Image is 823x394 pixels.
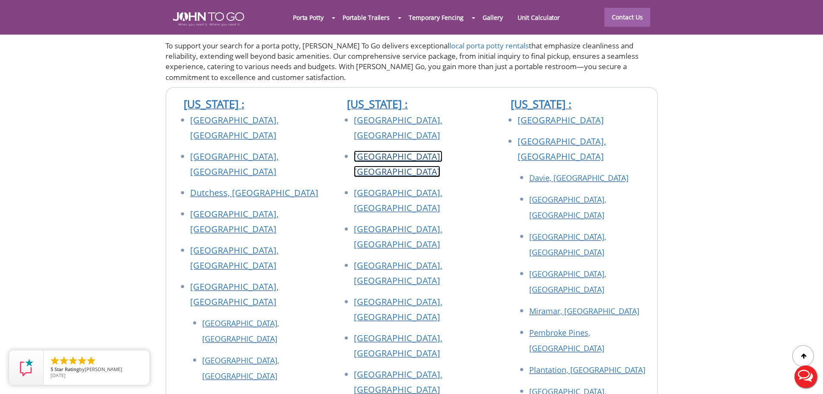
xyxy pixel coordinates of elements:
a: [GEOGRAPHIC_DATA], [GEOGRAPHIC_DATA] [354,187,442,214]
a: Pembroke Pines, [GEOGRAPHIC_DATA] [529,327,604,353]
a: [GEOGRAPHIC_DATA], [GEOGRAPHIC_DATA] [190,244,279,271]
span: by [51,367,143,373]
a: [GEOGRAPHIC_DATA], [GEOGRAPHIC_DATA] [190,208,279,235]
a: [GEOGRAPHIC_DATA], [GEOGRAPHIC_DATA] [518,135,606,162]
a: [GEOGRAPHIC_DATA], [GEOGRAPHIC_DATA] [354,332,442,359]
a: [GEOGRAPHIC_DATA] [518,114,604,126]
li:  [86,356,96,366]
a: Temporary Fencing [401,8,471,27]
button: Live Chat [788,359,823,394]
a: Miramar, [GEOGRAPHIC_DATA] [529,306,639,316]
a: [GEOGRAPHIC_DATA], [GEOGRAPHIC_DATA] [190,151,279,177]
img: Review Rating [18,359,35,376]
a: [GEOGRAPHIC_DATA], [GEOGRAPHIC_DATA] [354,223,442,250]
li:  [59,356,69,366]
p: To support your search for a porta potty, [PERSON_NAME] To Go delivers exceptional that emphasize... [165,41,658,83]
a: Gallery [475,8,510,27]
a: [US_STATE] : [184,96,245,111]
a: Contact Us [604,8,650,27]
a: Unit Calculator [510,8,568,27]
a: Portable Trailers [335,8,397,27]
a: [GEOGRAPHIC_DATA], [GEOGRAPHIC_DATA] [354,259,442,286]
a: [US_STATE] : [347,96,408,111]
li:  [77,356,87,366]
a: [GEOGRAPHIC_DATA], [GEOGRAPHIC_DATA] [202,355,279,381]
a: Davie, [GEOGRAPHIC_DATA] [529,173,629,183]
li:  [50,356,60,366]
a: [GEOGRAPHIC_DATA], [GEOGRAPHIC_DATA] [354,296,442,323]
a: [GEOGRAPHIC_DATA], [GEOGRAPHIC_DATA] [354,114,442,141]
a: [GEOGRAPHIC_DATA], [GEOGRAPHIC_DATA] [190,281,279,308]
a: [GEOGRAPHIC_DATA], [GEOGRAPHIC_DATA] [529,269,606,295]
a: [GEOGRAPHIC_DATA], [GEOGRAPHIC_DATA] [354,151,442,177]
li:  [68,356,78,366]
span: [DATE] [51,372,66,378]
a: [GEOGRAPHIC_DATA], [GEOGRAPHIC_DATA] [529,194,606,220]
span: Star Rating [54,366,79,372]
span: 5 [51,366,53,372]
a: [US_STATE] : [511,96,572,111]
span: [PERSON_NAME] [85,366,122,372]
a: local porta potty rentals [449,41,529,51]
a: [GEOGRAPHIC_DATA], [GEOGRAPHIC_DATA] [202,318,279,344]
a: Plantation, [GEOGRAPHIC_DATA] [529,365,645,375]
img: JOHN to go [173,12,244,26]
a: Porta Potty [286,8,331,27]
a: [GEOGRAPHIC_DATA], [GEOGRAPHIC_DATA] [529,231,606,257]
a: Dutchess, [GEOGRAPHIC_DATA] [190,187,318,199]
a: [GEOGRAPHIC_DATA], [GEOGRAPHIC_DATA] [190,114,279,141]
